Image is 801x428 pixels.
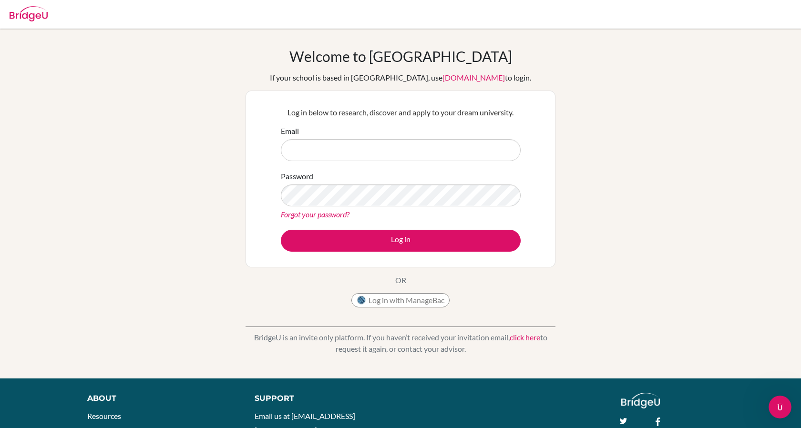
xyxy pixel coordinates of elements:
[769,396,791,418] iframe: Intercom live chat
[289,48,512,65] h1: Welcome to [GEOGRAPHIC_DATA]
[351,293,450,307] button: Log in with ManageBac
[87,393,233,404] div: About
[270,72,531,83] div: If your school is based in [GEOGRAPHIC_DATA], use to login.
[87,411,121,420] a: Resources
[281,107,521,118] p: Log in below to research, discover and apply to your dream university.
[442,73,505,82] a: [DOMAIN_NAME]
[281,210,349,219] a: Forgot your password?
[10,6,48,21] img: Bridge-U
[246,332,555,355] p: BridgeU is an invite only platform. If you haven’t received your invitation email, to request it ...
[395,275,406,286] p: OR
[281,171,313,182] label: Password
[281,125,299,137] label: Email
[621,393,660,408] img: logo_white@2x-f4f0deed5e89b7ecb1c2cc34c3e3d731f90f0f143d5ea2071677605dd97b5244.png
[281,230,521,252] button: Log in
[510,333,540,342] a: click here
[255,393,390,404] div: Support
